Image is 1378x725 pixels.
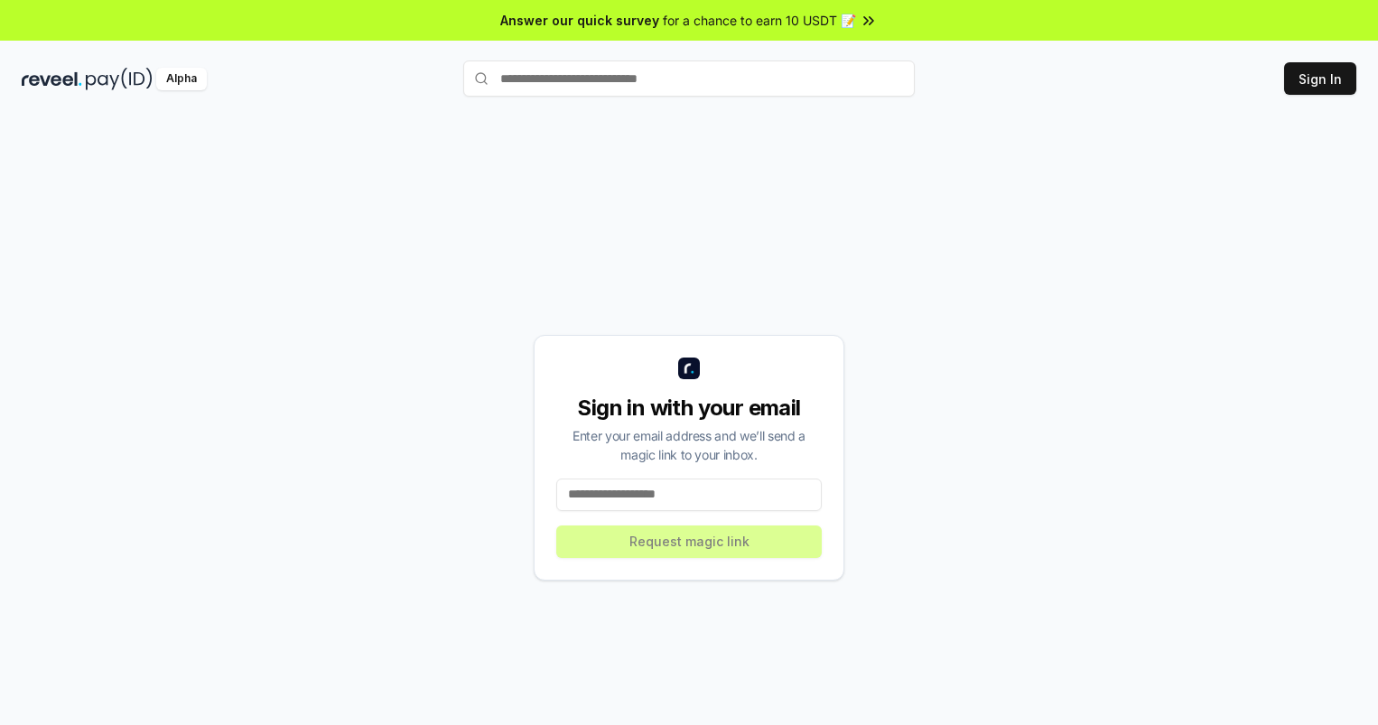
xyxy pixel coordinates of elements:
div: Alpha [156,68,207,90]
button: Sign In [1284,62,1356,95]
div: Enter your email address and we’ll send a magic link to your inbox. [556,426,822,464]
div: Sign in with your email [556,394,822,423]
img: reveel_dark [22,68,82,90]
img: pay_id [86,68,153,90]
img: logo_small [678,358,700,379]
span: Answer our quick survey [500,11,659,30]
span: for a chance to earn 10 USDT 📝 [663,11,856,30]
